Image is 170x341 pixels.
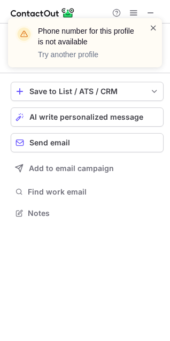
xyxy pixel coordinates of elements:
[28,208,159,218] span: Notes
[16,26,33,43] img: warning
[29,113,143,121] span: AI write personalized message
[29,87,145,96] div: Save to List / ATS / CRM
[11,82,164,101] button: save-profile-one-click
[11,107,164,127] button: AI write personalized message
[29,164,114,173] span: Add to email campaign
[11,133,164,152] button: Send email
[11,184,164,199] button: Find work email
[11,159,164,178] button: Add to email campaign
[38,26,136,47] header: Phone number for this profile is not available
[11,206,164,221] button: Notes
[11,6,75,19] img: ContactOut v5.3.10
[28,187,159,197] span: Find work email
[38,49,136,60] p: Try another profile
[29,138,70,147] span: Send email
